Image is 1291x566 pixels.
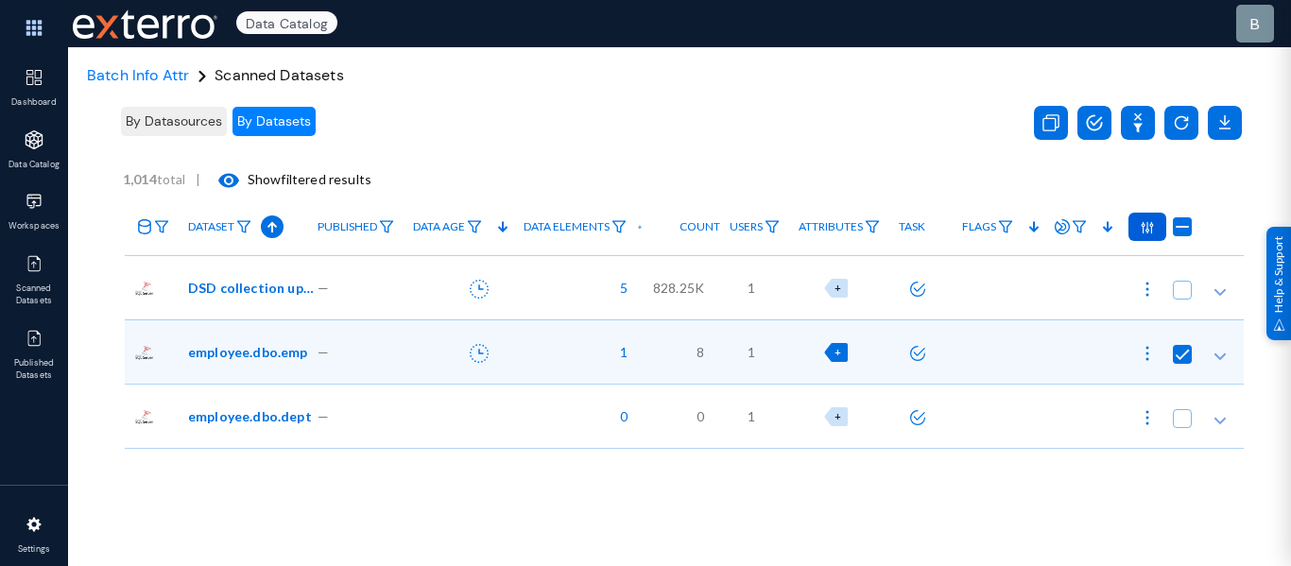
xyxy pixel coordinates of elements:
[1266,226,1291,339] div: Help & Support
[154,220,169,233] img: icon-filter.svg
[134,406,155,427] img: sqlserver.png
[4,220,65,233] span: Workspaces
[236,11,337,34] span: Data Catalog
[200,171,371,187] span: Show filtered results
[87,65,189,85] a: Batch Info Attr
[25,254,43,273] img: icon-published.svg
[748,342,755,362] span: 1
[123,171,196,187] span: total
[611,406,628,426] span: 0
[413,220,465,233] span: Data Age
[835,346,841,358] span: +
[765,220,780,233] img: icon-filter.svg
[68,5,215,43] span: Exterro
[318,342,329,362] span: —
[25,68,43,87] img: icon-dashboard.svg
[653,278,704,298] span: 828.25K
[1273,318,1285,331] img: help_support.svg
[25,515,43,534] img: icon-settings.svg
[835,410,841,422] span: +
[748,406,755,426] span: 1
[1141,221,1154,234] img: icon-actions.svg
[835,282,841,294] span: +
[217,169,240,192] mat-icon: visibility
[514,211,636,244] a: Data Elements
[1138,408,1157,427] img: icon-more.svg
[799,220,863,233] span: Attributes
[889,211,935,243] a: Task
[4,159,65,172] span: Data Catalog
[611,278,628,298] span: 5
[962,220,996,233] span: Flags
[899,220,925,233] span: Task
[318,406,329,426] span: —
[680,220,720,233] span: Count
[308,211,404,244] a: Published
[953,211,1023,244] a: Flags
[196,171,200,187] span: |
[188,406,312,426] span: employee.dbo.dept
[1249,12,1260,35] div: b
[720,211,789,244] a: Users
[467,220,482,233] img: icon-filter.svg
[730,220,763,233] span: Users
[232,107,316,136] button: By Datasets
[188,342,308,362] span: employee.dbo.emp
[697,406,704,426] span: 0
[1249,14,1260,32] span: b
[73,9,217,39] img: exterro-work-mark.svg
[236,220,251,233] img: icon-filter.svg
[134,278,155,299] img: sqlserver.png
[318,220,377,233] span: Published
[237,112,311,129] span: By Datasets
[1072,220,1087,233] img: icon-filter.svg
[611,220,627,233] img: icon-filter.svg
[1138,344,1157,363] img: icon-more.svg
[126,112,222,129] span: By Datasources
[123,171,157,187] b: 1,014
[748,278,755,298] span: 1
[379,220,394,233] img: icon-filter.svg
[121,107,227,136] button: By Datasources
[25,329,43,348] img: icon-published.svg
[697,342,704,362] span: 8
[215,65,344,85] span: Scanned Datasets
[179,211,261,244] a: Dataset
[25,130,43,149] img: icon-applications.svg
[6,8,62,48] img: app launcher
[188,220,234,233] span: Dataset
[4,543,65,557] span: Settings
[1138,280,1157,299] img: icon-more.svg
[134,342,155,363] img: sqlserver.png
[4,357,65,383] span: Published Datasets
[404,211,491,244] a: Data Age
[524,220,610,233] span: Data Elements
[865,220,880,233] img: icon-filter.svg
[25,192,43,211] img: icon-workspace.svg
[4,96,65,110] span: Dashboard
[188,278,316,298] span: DSD collection updated.dbo.employees
[789,211,889,244] a: Attributes
[998,220,1013,233] img: icon-filter.svg
[4,283,65,308] span: Scanned Datasets
[318,278,329,298] span: —
[611,342,628,362] span: 1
